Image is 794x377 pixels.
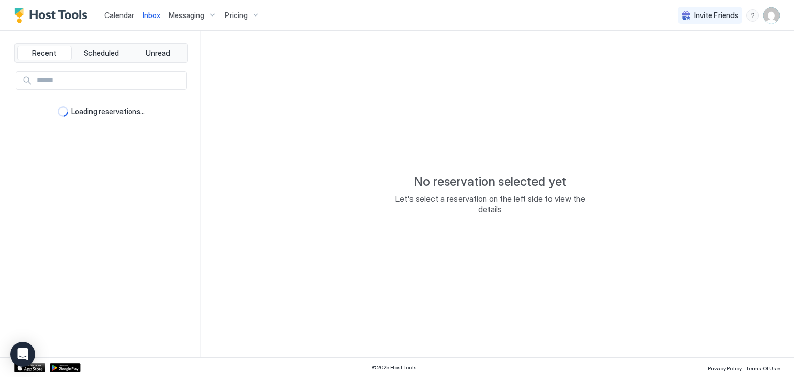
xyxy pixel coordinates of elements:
a: Inbox [143,10,160,21]
span: Pricing [225,11,248,20]
a: Host Tools Logo [14,8,92,23]
div: User profile [763,7,780,24]
span: Let's select a reservation on the left side to view the details [387,194,593,214]
div: tab-group [14,43,188,63]
span: Unread [146,49,170,58]
button: Unread [130,46,185,60]
span: Loading reservations... [71,107,145,116]
span: Calendar [104,11,134,20]
div: loading [58,106,68,117]
span: Inbox [143,11,160,20]
a: Google Play Store [50,363,81,372]
div: menu [746,9,759,22]
a: App Store [14,363,45,372]
button: Recent [17,46,72,60]
span: Recent [32,49,56,58]
button: Scheduled [74,46,129,60]
span: Terms Of Use [746,365,780,371]
span: Invite Friends [694,11,738,20]
span: Privacy Policy [708,365,742,371]
input: Input Field [33,72,186,89]
span: Messaging [169,11,204,20]
span: Scheduled [84,49,119,58]
div: Open Intercom Messenger [10,342,35,367]
span: No reservation selected yet [414,174,567,190]
a: Privacy Policy [708,362,742,373]
span: © 2025 Host Tools [372,364,417,371]
a: Calendar [104,10,134,21]
a: Terms Of Use [746,362,780,373]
